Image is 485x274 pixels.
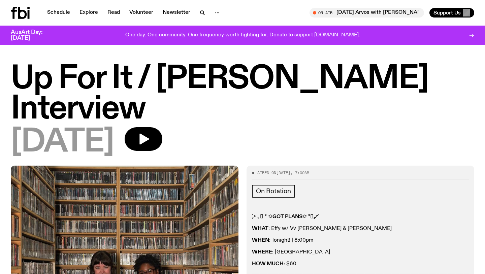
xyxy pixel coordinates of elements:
[11,64,474,125] h1: Up For It / [PERSON_NAME] Interview
[310,8,424,18] button: On Air[DATE] Arvos with [PERSON_NAME]
[252,185,295,198] a: On Rotation
[252,237,469,244] p: : Tonight! | 8:00pm
[257,170,276,175] span: Aired on
[75,8,102,18] a: Explore
[252,226,268,231] strong: WHAT
[272,214,302,219] strong: GOT PLANS
[43,8,74,18] a: Schedule
[433,10,461,16] span: Support Us
[11,30,54,41] h3: AusArt Day: [DATE]
[290,170,309,175] span: , 7:00am
[159,8,194,18] a: Newsletter
[429,8,474,18] button: Support Us
[256,187,291,195] span: On Rotation
[276,170,290,175] span: [DATE]
[252,226,469,232] p: : Effy w/ Vv [PERSON_NAME] & [PERSON_NAME]
[11,127,114,158] span: [DATE]
[252,261,296,267] a: HOW MUCH: $60
[252,261,284,267] strong: HOW MUCH
[252,249,469,255] p: : [GEOGRAPHIC_DATA]
[125,8,157,18] a: Volunteer
[103,8,124,18] a: Read
[125,32,360,38] p: One day. One community. One frequency worth fighting for. Donate to support [DOMAIN_NAME].
[252,249,272,255] strong: WHERE
[252,238,269,243] strong: WHEN
[252,214,469,220] p: ˚ ༘ ｡𖦹 ° ✩ ✩ °𖦹｡ ༘˚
